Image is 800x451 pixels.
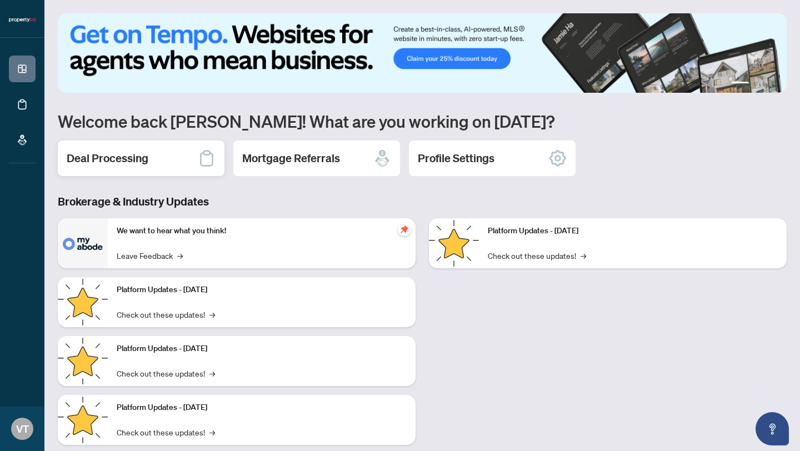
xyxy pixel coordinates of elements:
[429,218,479,268] img: Platform Updates - June 23, 2025
[209,426,215,438] span: →
[117,249,183,262] a: Leave Feedback→
[488,225,778,237] p: Platform Updates - [DATE]
[398,223,411,236] span: pushpin
[209,308,215,320] span: →
[58,13,787,93] img: Slide 0
[418,151,494,166] h2: Profile Settings
[117,225,407,237] p: We want to hear what you think!
[753,82,758,86] button: 2
[488,249,586,262] a: Check out these updates!→
[58,336,108,386] img: Platform Updates - July 21, 2025
[242,151,340,166] h2: Mortgage Referrals
[16,421,29,437] span: VT
[117,426,215,438] a: Check out these updates!→
[117,367,215,379] a: Check out these updates!→
[58,277,108,327] img: Platform Updates - September 16, 2025
[117,402,407,414] p: Platform Updates - [DATE]
[58,218,108,268] img: We want to hear what you think!
[117,343,407,355] p: Platform Updates - [DATE]
[67,151,148,166] h2: Deal Processing
[731,82,749,86] button: 1
[58,194,787,209] h3: Brokerage & Industry Updates
[762,82,767,86] button: 3
[177,249,183,262] span: →
[209,367,215,379] span: →
[117,308,215,320] a: Check out these updates!→
[58,111,787,132] h1: Welcome back [PERSON_NAME]! What are you working on [DATE]?
[58,395,108,445] img: Platform Updates - July 8, 2025
[9,17,36,23] img: logo
[771,82,776,86] button: 4
[117,284,407,296] p: Platform Updates - [DATE]
[581,249,586,262] span: →
[756,412,789,445] button: Open asap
